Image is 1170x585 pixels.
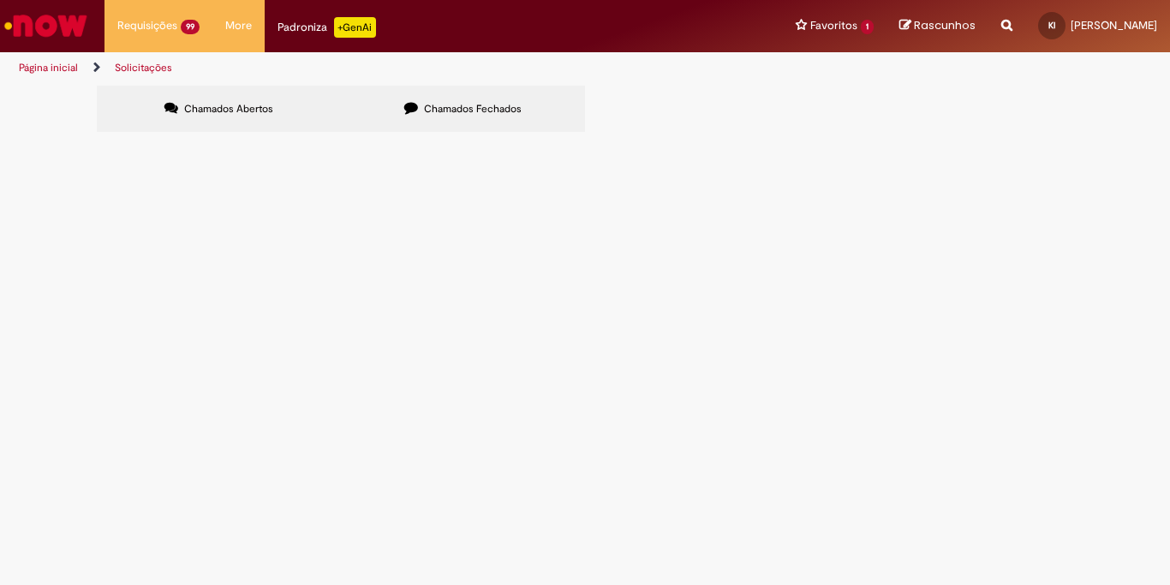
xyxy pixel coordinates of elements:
[181,20,200,34] span: 99
[1048,20,1055,31] span: KI
[810,17,857,34] span: Favoritos
[899,18,976,34] a: Rascunhos
[1071,18,1157,33] span: [PERSON_NAME]
[184,102,273,116] span: Chamados Abertos
[861,20,874,34] span: 1
[2,9,90,43] img: ServiceNow
[13,52,767,84] ul: Trilhas de página
[278,17,376,38] div: Padroniza
[19,61,78,75] a: Página inicial
[225,17,252,34] span: More
[914,17,976,33] span: Rascunhos
[117,17,177,34] span: Requisições
[115,61,172,75] a: Solicitações
[334,17,376,38] p: +GenAi
[424,102,522,116] span: Chamados Fechados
